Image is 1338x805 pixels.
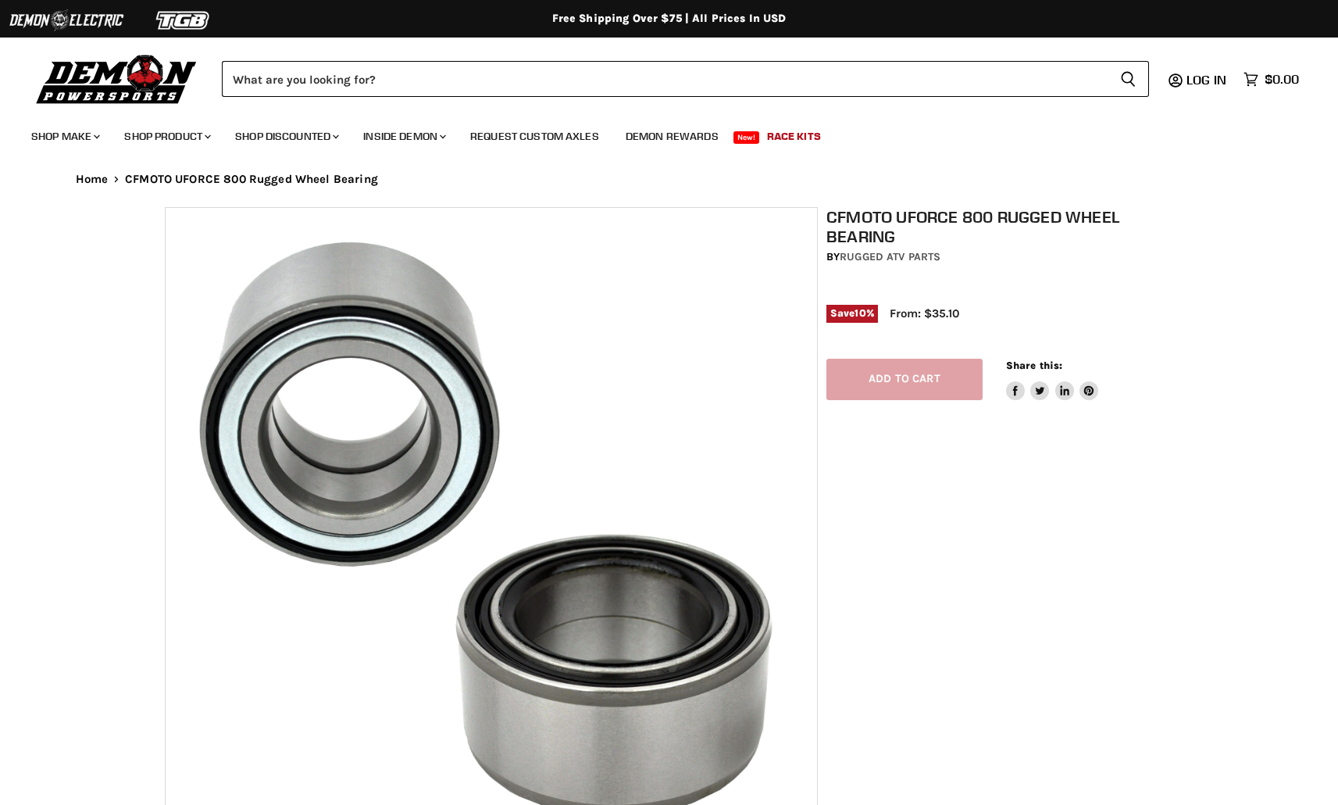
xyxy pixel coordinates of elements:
[1236,68,1307,91] a: $0.00
[76,173,109,186] a: Home
[1265,72,1299,87] span: $0.00
[890,306,959,320] span: From: $35.10
[31,51,202,106] img: Demon Powersports
[1006,359,1099,400] aside: Share this:
[8,5,125,35] img: Demon Electric Logo 2
[222,61,1108,97] input: Search
[614,120,730,152] a: Demon Rewards
[20,120,109,152] a: Shop Make
[125,173,378,186] span: CFMOTO UFORCE 800 Rugged Wheel Bearing
[755,120,833,152] a: Race Kits
[826,249,1183,266] div: by
[1186,72,1226,88] span: Log in
[223,120,348,152] a: Shop Discounted
[222,61,1149,97] form: Product
[1006,360,1062,371] span: Share this:
[20,114,1295,152] ul: Main menu
[125,5,242,35] img: TGB Logo 2
[458,120,611,152] a: Request Custom Axles
[1108,61,1149,97] button: Search
[45,12,1294,26] div: Free Shipping Over $75 | All Prices In USD
[733,131,760,144] span: New!
[826,207,1183,246] h1: CFMOTO UFORCE 800 Rugged Wheel Bearing
[1179,73,1236,87] a: Log in
[855,307,865,319] span: 10
[45,173,1294,186] nav: Breadcrumbs
[112,120,220,152] a: Shop Product
[826,305,878,322] span: Save %
[351,120,455,152] a: Inside Demon
[840,250,940,263] a: Rugged ATV Parts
